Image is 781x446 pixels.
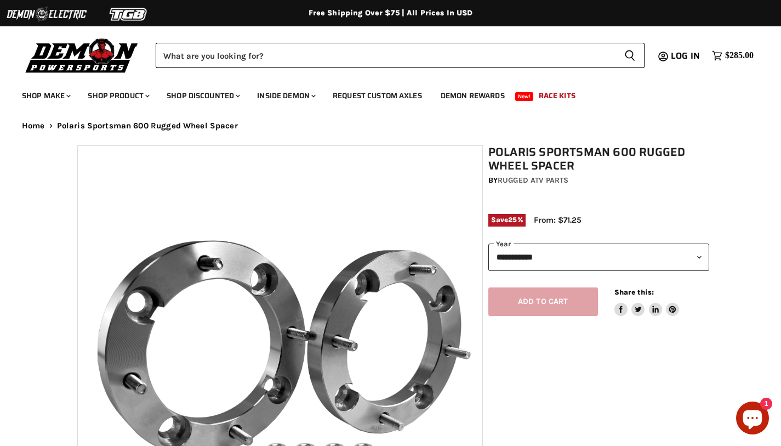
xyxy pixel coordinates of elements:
[14,80,751,107] ul: Main menu
[666,51,706,61] a: Log in
[249,84,322,107] a: Inside Demon
[5,4,88,25] img: Demon Electric Logo 2
[14,84,77,107] a: Shop Make
[614,288,654,296] span: Share this:
[614,287,680,317] aside: Share this:
[22,121,45,131] a: Home
[79,84,156,107] a: Shop Product
[57,121,238,131] span: Polaris Sportsman 600 Rugged Wheel Spacer
[158,84,247,107] a: Shop Discounted
[488,244,710,270] select: year
[534,215,582,225] span: From: $71.25
[531,84,584,107] a: Race Kits
[508,216,517,224] span: 25
[488,145,710,173] h1: Polaris Sportsman 600 Rugged Wheel Spacer
[515,92,534,101] span: New!
[725,50,754,61] span: $285.00
[488,214,526,226] span: Save %
[671,49,700,63] span: Log in
[498,176,568,185] a: Rugged ATV Parts
[432,84,513,107] a: Demon Rewards
[156,43,645,68] form: Product
[706,48,759,64] a: $285.00
[88,4,170,25] img: TGB Logo 2
[488,174,710,187] div: by
[733,402,772,437] inbox-online-store-chat: Shopify online store chat
[156,43,615,68] input: Search
[324,84,430,107] a: Request Custom Axles
[615,43,645,68] button: Search
[22,36,142,75] img: Demon Powersports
